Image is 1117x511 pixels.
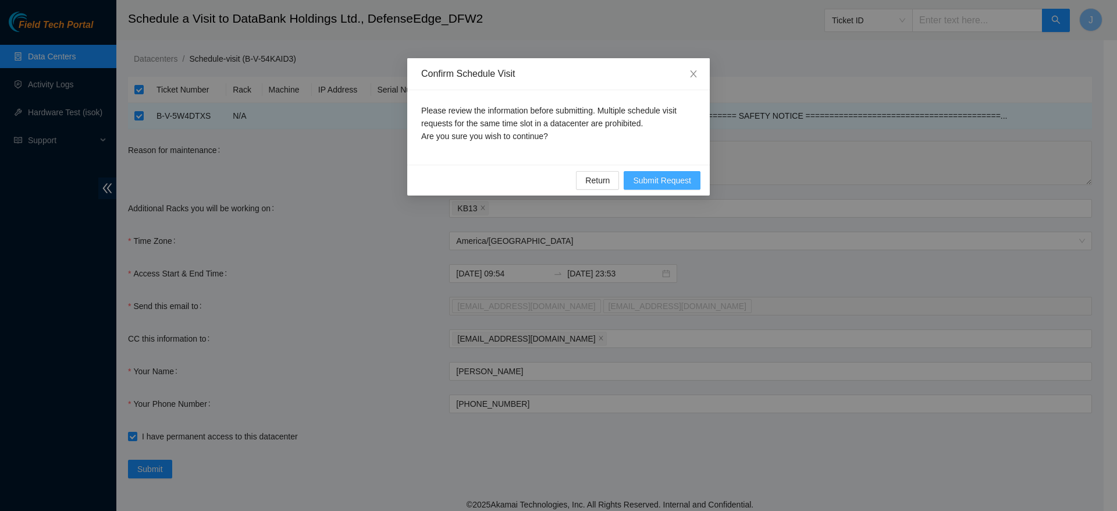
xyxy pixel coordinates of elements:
[677,58,710,91] button: Close
[576,171,619,190] button: Return
[421,68,696,80] div: Confirm Schedule Visit
[421,104,696,143] p: Please review the information before submitting. Multiple schedule visit requests for the same ti...
[624,171,700,190] button: Submit Request
[633,174,691,187] span: Submit Request
[585,174,610,187] span: Return
[689,69,698,79] span: close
